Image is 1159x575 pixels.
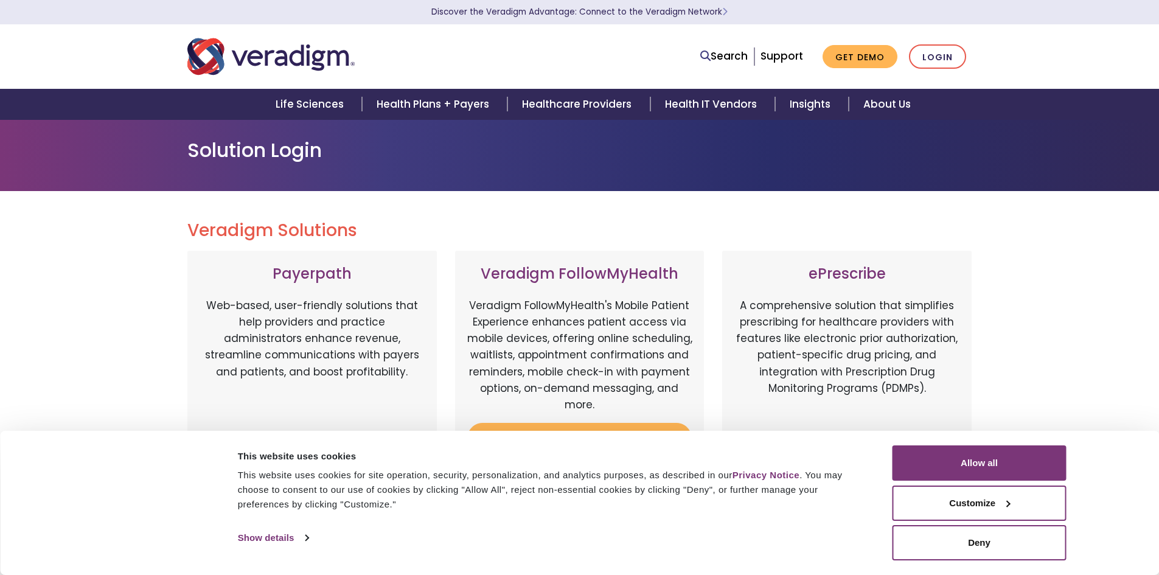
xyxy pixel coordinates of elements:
a: Privacy Notice [733,470,799,480]
h3: ePrescribe [734,265,959,283]
span: Learn More [722,6,728,18]
a: Discover the Veradigm Advantage: Connect to the Veradigm NetworkLearn More [431,6,728,18]
a: Support [760,49,803,63]
a: About Us [849,89,925,120]
a: Health IT Vendors [650,89,775,120]
button: Allow all [893,445,1067,481]
a: Login [909,44,966,69]
a: Healthcare Providers [507,89,650,120]
p: Veradigm FollowMyHealth's Mobile Patient Experience enhances patient access via mobile devices, o... [467,298,692,413]
a: Show details [238,529,308,547]
a: Search [700,48,748,64]
button: Deny [893,525,1067,560]
h1: Solution Login [187,139,972,162]
p: Web-based, user-friendly solutions that help providers and practice administrators enhance revenu... [200,298,425,425]
img: Veradigm logo [187,37,355,77]
h3: Veradigm FollowMyHealth [467,265,692,283]
a: Life Sciences [261,89,362,120]
h3: Payerpath [200,265,425,283]
a: Get Demo [823,45,897,69]
a: Health Plans + Payers [362,89,507,120]
div: This website uses cookies for site operation, security, personalization, and analytics purposes, ... [238,468,865,512]
a: Login to Veradigm FollowMyHealth [467,423,692,462]
div: This website uses cookies [238,449,865,464]
p: A comprehensive solution that simplifies prescribing for healthcare providers with features like ... [734,298,959,425]
a: Insights [775,89,849,120]
button: Customize [893,486,1067,521]
h2: Veradigm Solutions [187,220,972,241]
